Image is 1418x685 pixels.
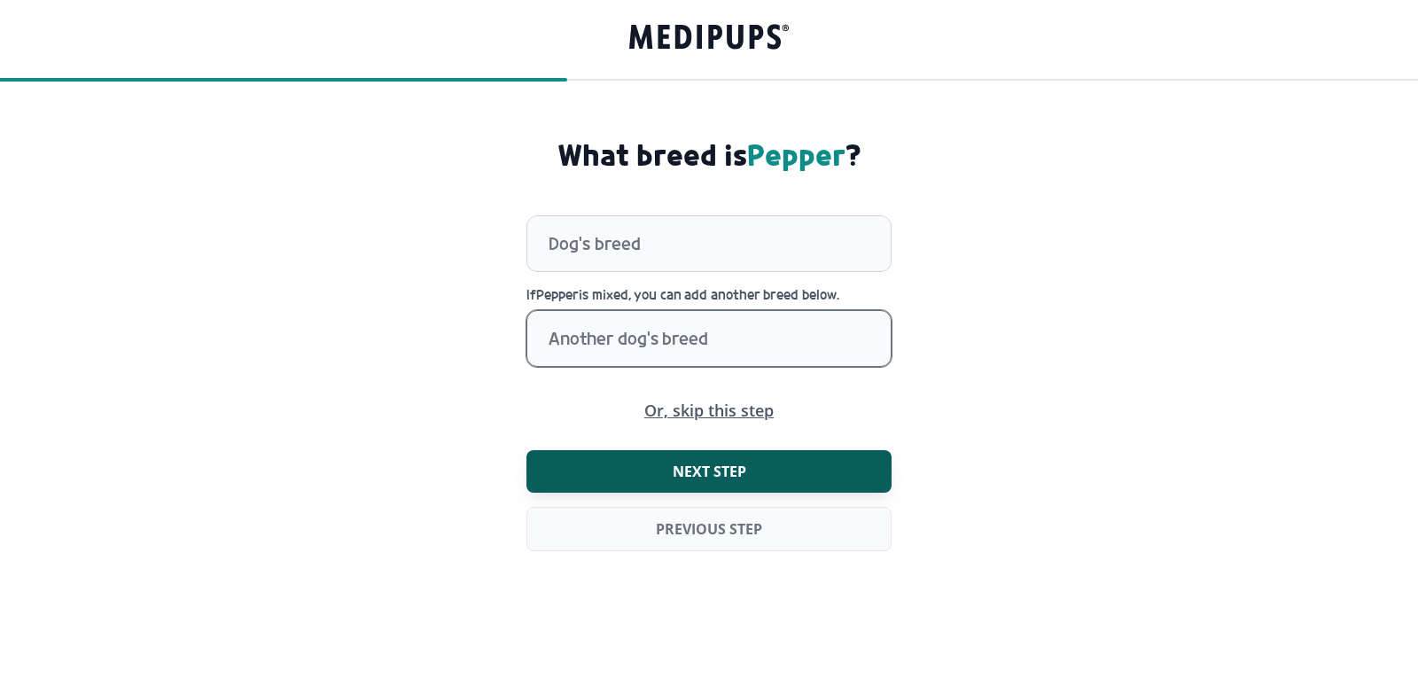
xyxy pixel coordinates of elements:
[526,507,892,551] button: Previous step
[526,286,839,303] p: If Pepper is mixed, you can add another breed below.
[526,450,892,493] button: Next step
[747,136,845,174] span: Pepper
[656,520,762,538] span: Previous step
[557,137,861,173] h3: What breed is ?
[673,463,746,480] span: Next step
[644,402,774,419] button: Or, skip this step
[629,20,789,58] a: Groove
